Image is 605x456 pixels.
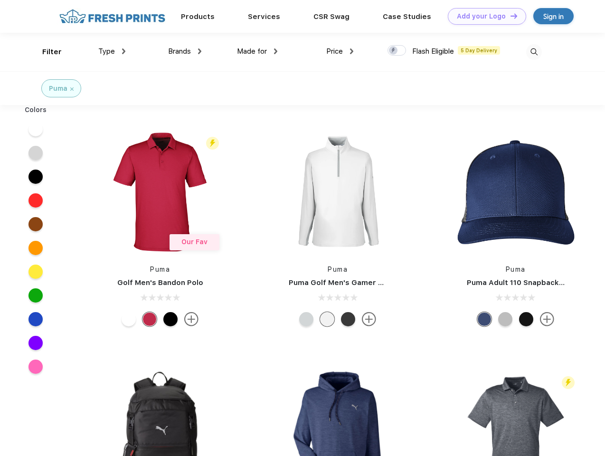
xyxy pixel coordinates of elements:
[168,47,191,56] span: Brands
[117,278,203,287] a: Golf Men's Bandon Polo
[350,48,353,54] img: dropdown.png
[533,8,574,24] a: Sign in
[457,12,506,20] div: Add your Logo
[506,266,526,273] a: Puma
[42,47,62,57] div: Filter
[458,46,500,55] span: 5 Day Delivery
[248,12,280,21] a: Services
[181,238,208,246] span: Our Fav
[543,11,564,22] div: Sign in
[184,312,199,326] img: more.svg
[98,47,115,56] span: Type
[498,312,512,326] div: Quarry with Brt Whit
[122,48,125,54] img: dropdown.png
[289,278,439,287] a: Puma Golf Men's Gamer Golf Quarter-Zip
[122,312,136,326] div: Bright White
[18,105,54,115] div: Colors
[313,12,350,21] a: CSR Swag
[453,129,579,255] img: func=resize&h=266
[150,266,170,273] a: Puma
[181,12,215,21] a: Products
[526,44,542,60] img: desktop_search.svg
[362,312,376,326] img: more.svg
[198,48,201,54] img: dropdown.png
[57,8,168,25] img: fo%20logo%202.webp
[49,84,67,94] div: Puma
[540,312,554,326] img: more.svg
[412,47,454,56] span: Flash Eligible
[274,48,277,54] img: dropdown.png
[562,376,575,389] img: flash_active_toggle.svg
[70,87,74,91] img: filter_cancel.svg
[274,129,401,255] img: func=resize&h=266
[510,13,517,19] img: DT
[97,129,223,255] img: func=resize&h=266
[163,312,178,326] div: Puma Black
[341,312,355,326] div: Puma Black
[142,312,157,326] div: Ski Patrol
[237,47,267,56] span: Made for
[477,312,492,326] div: Peacoat Qut Shd
[326,47,343,56] span: Price
[206,137,219,150] img: flash_active_toggle.svg
[328,266,348,273] a: Puma
[320,312,334,326] div: Bright White
[299,312,313,326] div: High Rise
[519,312,533,326] div: Pma Blk with Pma Blk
